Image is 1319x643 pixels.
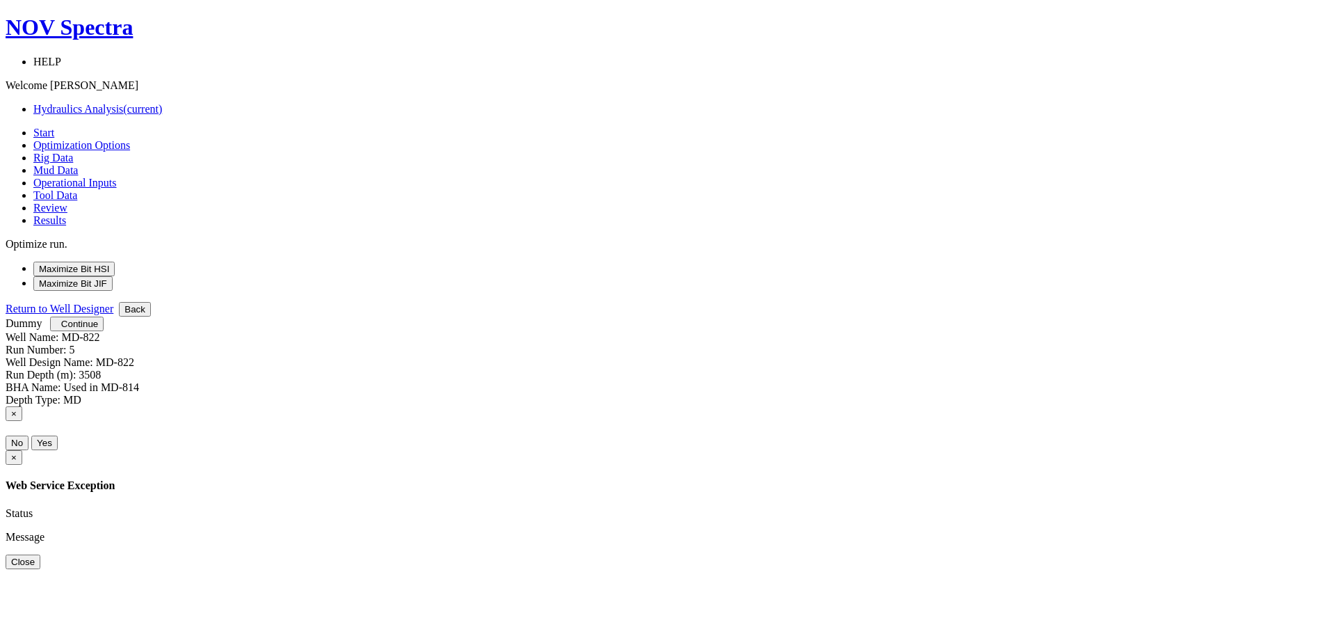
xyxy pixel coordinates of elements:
span: [PERSON_NAME] [50,79,138,91]
button: Maximize Bit HSI [33,262,115,276]
span: × [11,408,17,419]
label: Used in MD-814 [64,381,139,393]
span: Continue [61,319,98,329]
label: Run Depth (m): [6,369,76,381]
label: Well Design Name: [6,356,93,368]
a: Mud Data [33,164,78,176]
label: Depth Type: [6,394,60,406]
a: Operational Inputs [33,177,117,189]
a: NOV Spectra [6,15,1313,40]
span: HELP [33,56,61,68]
button: No [6,436,29,450]
a: Dummy [6,317,42,329]
label: MD-822 [96,356,134,368]
label: Message [6,531,44,543]
a: Results [33,214,66,226]
a: Optimization Options [33,139,130,151]
label: 5 [70,344,75,356]
button: Back [119,302,151,317]
button: Continue [50,317,104,331]
button: Close [6,406,22,421]
span: Optimize run. [6,238,67,250]
button: Maximize Bit JIF [33,276,113,291]
h4: Web Service Exception [6,479,1313,492]
label: MD-822 [61,331,99,343]
a: Start [33,127,54,138]
a: Hydraulics Analysis(current) [33,103,162,115]
button: Yes [31,436,58,450]
a: Review [33,202,67,214]
label: BHA Name: [6,381,61,393]
span: (current) [123,103,162,115]
button: Close [6,555,40,569]
span: × [11,452,17,463]
label: Well Name: [6,331,58,343]
a: Rig Data [33,152,73,164]
a: Return to Well Designer [6,303,113,315]
button: Close [6,450,22,465]
span: Welcome [6,79,47,91]
a: Tool Data [33,189,77,201]
label: Status [6,507,33,519]
label: MD [63,394,81,406]
label: 3508 [79,369,101,381]
label: Run Number: [6,344,67,356]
